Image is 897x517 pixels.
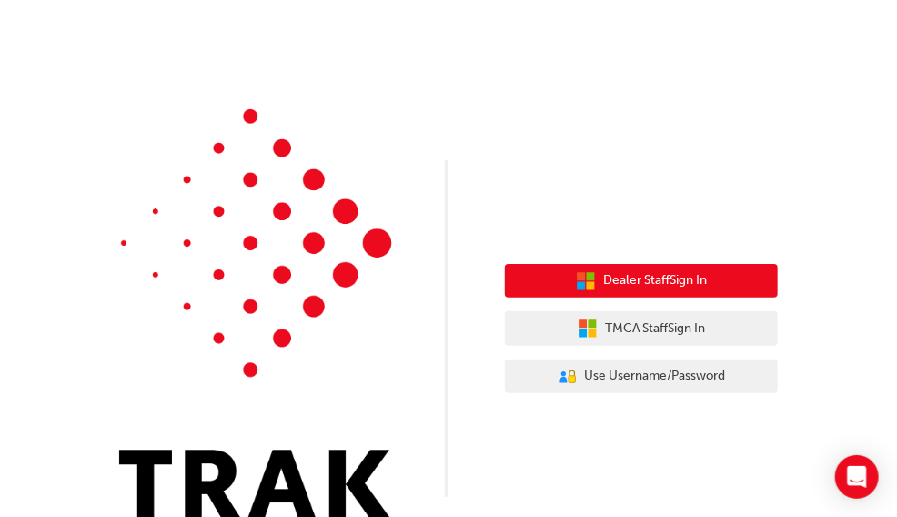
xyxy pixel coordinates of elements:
div: Open Intercom Messenger [835,455,879,499]
button: Dealer StaffSign In [505,264,778,299]
button: Use Username/Password [505,360,778,394]
button: TMCA StaffSign In [505,311,778,346]
span: Dealer Staff Sign In [603,270,707,291]
span: Use Username/Password [585,366,726,387]
span: TMCA Staff Sign In [605,319,705,340]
